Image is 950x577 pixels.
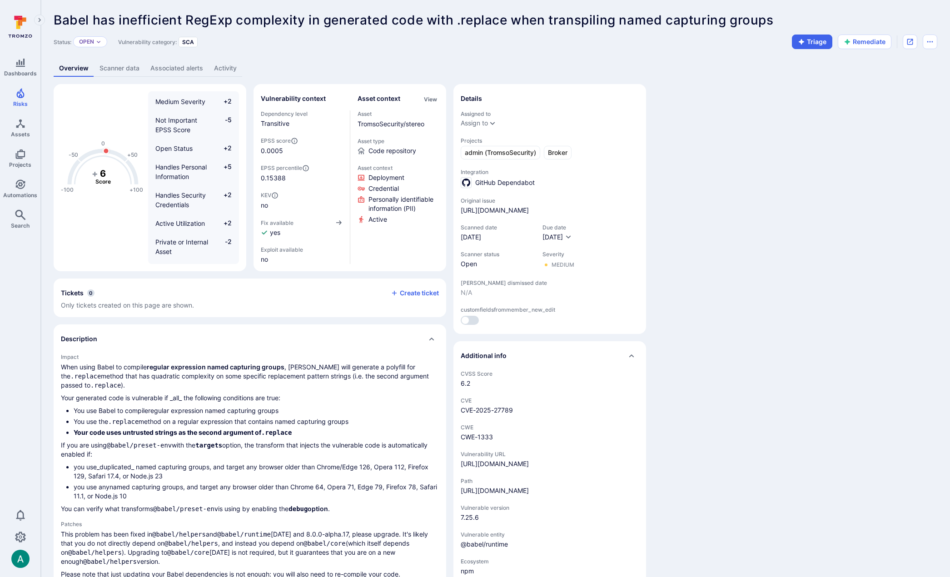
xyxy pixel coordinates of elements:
span: Projects [461,137,639,144]
a: TromsoSecurity/stereo [358,120,424,128]
span: Asset context [358,164,439,171]
code: @babel/helpers [152,531,206,538]
span: +2 [214,97,232,106]
span: 6.2 [461,379,639,388]
span: Handles Security Credentials [155,191,206,209]
button: Options menu [923,35,937,49]
a: CWE-1333 [461,433,493,441]
span: Handles Personal Information [155,163,207,180]
span: -2 [214,237,232,256]
span: Path [461,478,639,484]
span: Exploit available [261,246,303,253]
tspan: 6 [100,168,106,179]
code: targets [195,442,222,449]
span: EPSS percentile [261,164,343,172]
span: Vulnerability URL [461,451,639,458]
p: When using Babel to compile , [PERSON_NAME] will generate a polyfill for the method that has quad... [61,363,439,390]
strong: Your code uses untrusted strings as the second argument of [74,428,292,436]
span: Click to view evidence [368,195,439,213]
span: -5 [214,115,232,134]
h2: Vulnerability context [261,94,326,103]
g: The vulnerability score is based on the parameters defined in the settings [85,168,121,185]
li: you use , and target any browser older than Chrome/Edge 126, Opera 112, Firefox 129, Safari 17.4,... [74,463,439,481]
span: N/A [461,288,639,297]
a: Associated alerts [145,60,209,77]
span: Integration [461,169,639,175]
tspan: + [92,168,98,179]
text: -50 [69,151,78,158]
span: +5 [214,162,232,181]
span: +2 [214,190,232,209]
span: CWE [461,424,639,431]
h2: Details [461,94,482,103]
span: Code repository [368,146,416,155]
p: Your generated code is vulnerable if _all_ the following conditions are true: [61,393,439,403]
code: @babel/core [167,549,209,556]
code: .replace [261,429,292,436]
span: Ecosystem [461,558,639,565]
button: Triage [792,35,832,49]
a: targets [195,441,222,449]
span: [DATE] [461,233,533,242]
section: details card [453,84,646,334]
span: Automations [3,192,37,199]
h3: Patches [61,521,439,527]
div: Due date field [542,224,572,242]
text: +50 [127,151,138,158]
code: @babel/runtime [217,531,271,538]
text: Score [95,178,111,185]
span: GitHub Dependabot [475,178,535,187]
h2: Tickets [61,288,84,298]
text: 0 [101,140,105,147]
li: You use the method on a regular expression that contains named capturing groups [74,417,439,426]
span: Search [11,222,30,229]
span: Dependency level [261,110,343,117]
span: CVE [461,397,639,404]
div: Collapse description [54,324,446,353]
code: @babel/core [303,540,346,547]
span: Assets [11,131,30,138]
div: Collapse [453,341,646,370]
div: Click to view all asset context details [422,94,439,104]
a: CVE-2025-27789 [461,406,513,414]
a: [URL][DOMAIN_NAME] [461,487,529,494]
a: Broker [544,146,572,159]
text: -100 [61,186,74,193]
a: Activity [209,60,242,77]
p: You can verify what transforms is using by enabling the . [61,504,439,513]
code: @babel/helpers [68,549,122,556]
span: Click to view evidence [368,184,399,193]
button: Expand dropdown [489,119,496,127]
span: no [261,201,343,210]
span: Active Utilization [155,219,205,227]
button: Expand navigation menu [34,15,45,25]
h2: Additional info [461,351,507,360]
a: [URL][DOMAIN_NAME] [461,459,529,468]
span: yes [270,228,280,237]
span: npm [461,567,639,576]
span: Not Important EPSS Score [155,116,197,134]
span: EPSS score [261,137,343,144]
div: Arjan Dehar [11,550,30,568]
span: Scanned date [461,224,533,231]
li: you use any , and target any browser older than Chrome 64, Opera 71, Edge 79, Firefox 78, Safari ... [74,482,439,501]
button: Expand dropdown [96,39,101,45]
button: Create ticket [391,289,439,297]
code: debug [288,505,308,512]
code: @babel/helpers [164,540,218,547]
a: named capturing groups [109,483,183,491]
a: _duplicated_ named capturing groups [97,463,209,471]
button: Open [79,38,94,45]
span: @babel/runtime [461,540,639,549]
code: @babel/helpers [83,558,137,565]
a: debugoption [288,505,328,512]
span: 0.0005 [261,146,283,155]
span: 0 [87,289,95,297]
button: Remediate [838,35,891,49]
p: If you are using with the option, the transform that injects the vulnerable code is automatically... [61,441,439,459]
p: This problem has been fixed in and [DATE] and 8.0.0-alpha.17, please upgrade. It's likely that yo... [61,530,439,566]
span: 7.25.6 [461,513,639,522]
span: Only tickets created on this page are shown. [61,301,194,309]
